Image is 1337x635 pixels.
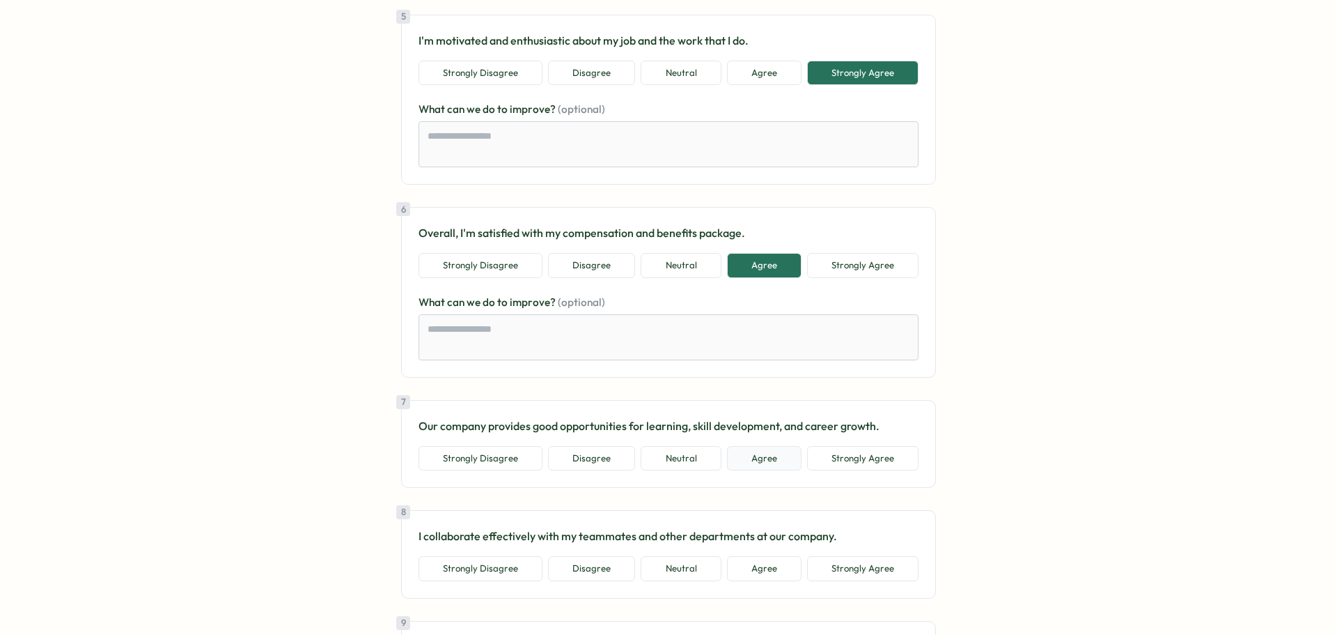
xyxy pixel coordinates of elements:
button: Neutral [641,253,721,278]
button: Agree [727,61,802,86]
p: I'm motivated and enthusiastic about my job and the work that I do. [419,32,918,49]
button: Strongly Disagree [419,253,542,278]
p: Overall, I'm satisfied with my compensation and benefits package. [419,224,918,242]
span: can [447,296,467,309]
button: Disagree [548,61,635,86]
button: Agree [727,446,802,471]
span: we [467,296,483,309]
button: Strongly Disagree [419,446,542,471]
p: Our company provides good opportunities for learning, skill development, and career growth. [419,418,918,435]
span: improve? [510,296,558,309]
div: 6 [396,202,410,216]
button: Strongly Agree [807,446,918,471]
button: Strongly Disagree [419,556,542,581]
span: can [447,102,467,116]
span: to [497,296,510,309]
span: do [483,102,497,116]
div: 9 [396,616,410,630]
span: do [483,296,497,309]
button: Disagree [548,253,635,278]
span: improve? [510,102,558,116]
button: Neutral [641,61,721,86]
span: we [467,102,483,116]
p: I collaborate effectively with my teammates and other departments at our company. [419,528,918,545]
button: Strongly Agree [807,61,918,86]
button: Neutral [641,446,721,471]
button: Disagree [548,446,635,471]
button: Strongly Agree [807,556,918,581]
span: to [497,102,510,116]
span: (optional) [558,296,605,309]
button: Disagree [548,556,635,581]
span: What [419,296,447,309]
span: (optional) [558,102,605,116]
button: Strongly Disagree [419,61,542,86]
div: 8 [396,505,410,519]
button: Agree [727,253,802,278]
div: 5 [396,10,410,24]
div: 7 [396,395,410,409]
span: What [419,102,447,116]
button: Strongly Agree [807,253,918,278]
button: Neutral [641,556,721,581]
button: Agree [727,556,802,581]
